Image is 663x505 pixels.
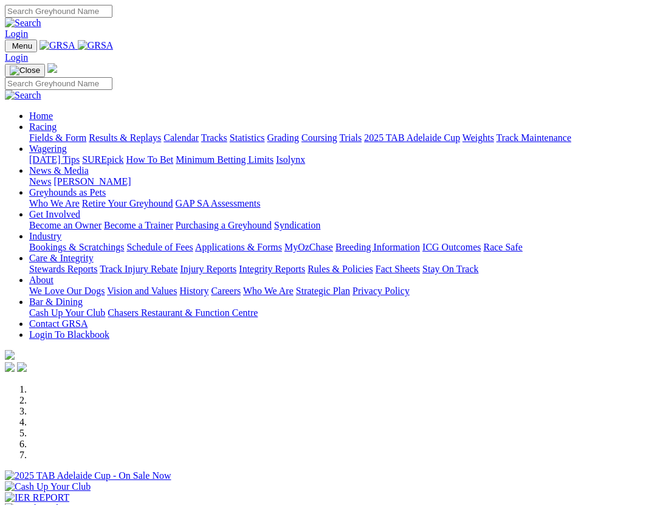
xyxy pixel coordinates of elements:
[29,198,658,209] div: Greyhounds as Pets
[267,132,299,143] a: Grading
[29,154,80,165] a: [DATE] Tips
[243,286,294,296] a: Who We Are
[496,132,571,143] a: Track Maintenance
[107,286,177,296] a: Vision and Values
[5,40,37,52] button: Toggle navigation
[29,176,51,187] a: News
[40,40,75,51] img: GRSA
[230,132,265,143] a: Statistics
[201,132,227,143] a: Tracks
[422,264,478,274] a: Stay On Track
[29,220,101,230] a: Become an Owner
[29,242,658,253] div: Industry
[339,132,362,143] a: Trials
[176,220,272,230] a: Purchasing a Greyhound
[5,64,45,77] button: Toggle navigation
[179,286,208,296] a: History
[364,132,460,143] a: 2025 TAB Adelaide Cup
[29,111,53,121] a: Home
[29,297,83,307] a: Bar & Dining
[29,286,658,297] div: About
[211,286,241,296] a: Careers
[29,220,658,231] div: Get Involved
[29,165,89,176] a: News & Media
[12,41,32,50] span: Menu
[5,90,41,101] img: Search
[274,220,320,230] a: Syndication
[29,132,658,143] div: Racing
[5,18,41,29] img: Search
[29,198,80,208] a: Who We Are
[47,63,57,73] img: logo-grsa-white.png
[5,5,112,18] input: Search
[239,264,305,274] a: Integrity Reports
[29,209,80,219] a: Get Involved
[5,481,91,492] img: Cash Up Your Club
[29,154,658,165] div: Wagering
[5,350,15,360] img: logo-grsa-white.png
[29,122,57,132] a: Racing
[82,198,173,208] a: Retire Your Greyhound
[29,253,94,263] a: Care & Integrity
[10,66,40,75] img: Close
[180,264,236,274] a: Injury Reports
[296,286,350,296] a: Strategic Plan
[307,264,373,274] a: Rules & Policies
[5,470,171,481] img: 2025 TAB Adelaide Cup - On Sale Now
[29,132,86,143] a: Fields & Form
[195,242,282,252] a: Applications & Forms
[276,154,305,165] a: Isolynx
[126,154,174,165] a: How To Bet
[78,40,114,51] img: GRSA
[29,286,105,296] a: We Love Our Dogs
[335,242,420,252] a: Breeding Information
[29,264,97,274] a: Stewards Reports
[29,187,106,198] a: Greyhounds as Pets
[422,242,481,252] a: ICG Outcomes
[100,264,177,274] a: Track Injury Rebate
[89,132,161,143] a: Results & Replays
[53,176,131,187] a: [PERSON_NAME]
[29,307,105,318] a: Cash Up Your Club
[104,220,173,230] a: Become a Trainer
[108,307,258,318] a: Chasers Restaurant & Function Centre
[5,77,112,90] input: Search
[29,231,61,241] a: Industry
[5,29,28,39] a: Login
[29,275,53,285] a: About
[29,242,124,252] a: Bookings & Scratchings
[29,307,658,318] div: Bar & Dining
[29,176,658,187] div: News & Media
[176,154,273,165] a: Minimum Betting Limits
[376,264,420,274] a: Fact Sheets
[483,242,522,252] a: Race Safe
[29,318,88,329] a: Contact GRSA
[17,362,27,372] img: twitter.svg
[352,286,410,296] a: Privacy Policy
[301,132,337,143] a: Coursing
[29,329,109,340] a: Login To Blackbook
[126,242,193,252] a: Schedule of Fees
[5,52,28,63] a: Login
[5,362,15,372] img: facebook.svg
[29,143,67,154] a: Wagering
[176,198,261,208] a: GAP SA Assessments
[82,154,123,165] a: SUREpick
[29,264,658,275] div: Care & Integrity
[5,492,69,503] img: IER REPORT
[462,132,494,143] a: Weights
[163,132,199,143] a: Calendar
[284,242,333,252] a: MyOzChase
